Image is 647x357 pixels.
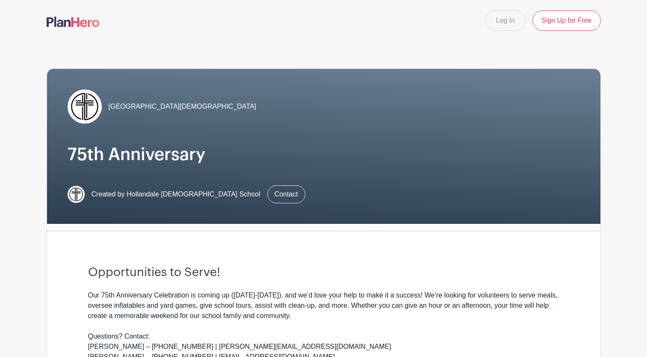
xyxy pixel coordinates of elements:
[485,10,526,31] a: Log In
[68,144,580,165] h1: 75th Anniversary
[47,17,100,27] img: logo-507f7623f17ff9eddc593b1ce0a138ce2505c220e1c5a4e2b4648c50719b7d32.svg
[68,186,85,203] img: HCS%20Cross.png
[532,10,600,31] a: Sign Up for Free
[88,265,559,280] h3: Opportunities to Serve!
[92,189,260,199] span: Created by Hollandale [DEMOGRAPHIC_DATA] School
[109,101,257,112] span: [GEOGRAPHIC_DATA][DEMOGRAPHIC_DATA]
[68,89,102,124] img: HCS%20Cross.png
[267,185,305,203] a: Contact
